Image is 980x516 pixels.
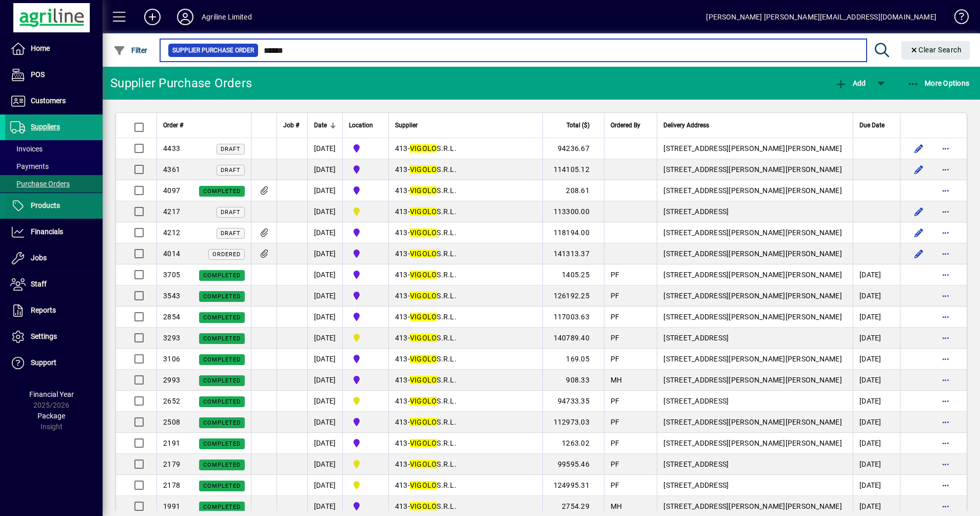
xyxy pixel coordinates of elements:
td: [DATE] [853,349,900,370]
span: Completed [203,462,241,468]
td: - [388,475,542,496]
button: Add [136,8,169,26]
span: Gore [349,416,382,428]
em: VIGOLO [410,292,437,300]
span: PF [611,397,620,405]
span: 2854 [163,313,180,321]
span: 2179 [163,460,180,468]
em: VIGOLO [410,165,437,174]
td: 140789.40 [542,328,604,349]
em: VIGOLO [410,481,437,489]
span: Draft [221,209,241,216]
td: - [388,307,542,328]
span: 3543 [163,292,180,300]
button: More options [937,435,954,451]
span: Location [349,120,373,131]
td: [DATE] [307,433,342,454]
a: Knowledge Base [947,2,967,35]
span: 413 [395,144,408,152]
em: VIGOLO [410,439,437,447]
span: Dargaville [349,479,382,491]
span: Settings [31,332,57,340]
span: 413 [395,313,408,321]
button: More options [937,288,954,304]
td: [STREET_ADDRESS] [657,201,853,222]
span: Gore [349,226,382,239]
button: More options [937,224,954,241]
a: Reports [5,298,103,323]
em: VIGOLO [410,271,437,279]
span: Completed [203,419,241,426]
td: [DATE] [307,285,342,307]
span: Dargaville [349,332,382,344]
td: - [388,391,542,412]
td: [STREET_ADDRESS][PERSON_NAME][PERSON_NAME] [657,285,853,307]
span: Ordered By [611,120,640,131]
button: More options [937,266,954,283]
em: VIGOLO [410,355,437,363]
span: POS [31,70,45,79]
span: 413 [395,207,408,216]
div: Supplier [395,120,536,131]
a: Financials [5,219,103,245]
em: VIGOLO [410,376,437,384]
span: Invoices [10,145,43,153]
span: Gore [349,374,382,386]
em: VIGOLO [410,397,437,405]
span: S.R.L. [410,144,457,152]
td: 141313.37 [542,243,604,264]
td: [STREET_ADDRESS][PERSON_NAME][PERSON_NAME] [657,370,853,391]
a: Staff [5,272,103,297]
span: PF [611,313,620,321]
span: PF [611,334,620,342]
em: VIGOLO [410,502,437,510]
span: Job # [283,120,299,131]
button: More options [937,351,954,367]
span: 4014 [163,250,180,258]
div: [PERSON_NAME] [PERSON_NAME][EMAIL_ADDRESS][DOMAIN_NAME] [706,9,936,25]
span: Gore [349,184,382,197]
td: - [388,285,542,307]
span: Dargaville [349,205,382,218]
td: [STREET_ADDRESS][PERSON_NAME][PERSON_NAME] [657,222,853,243]
a: Support [5,350,103,376]
span: 413 [395,376,408,384]
td: 117003.63 [542,307,604,328]
span: PF [611,418,620,426]
span: MH [611,376,622,384]
em: VIGOLO [410,418,437,426]
td: [DATE] [853,433,900,454]
td: [DATE] [853,391,900,412]
td: [DATE] [307,243,342,264]
td: 1263.02 [542,433,604,454]
button: More options [937,182,954,199]
button: More options [937,393,954,409]
em: VIGOLO [410,250,437,258]
em: VIGOLO [410,207,437,216]
span: S.R.L. [410,334,457,342]
span: Jobs [31,254,47,262]
span: Purchase Orders [10,180,70,188]
span: Delivery Address [663,120,709,131]
span: Filter [113,46,148,54]
span: 2178 [163,481,180,489]
span: S.R.L. [410,186,457,195]
span: Date [314,120,327,131]
span: S.R.L. [410,355,457,363]
em: VIGOLO [410,228,437,237]
span: PF [611,271,620,279]
span: PF [611,355,620,363]
span: S.R.L. [410,250,457,258]
span: 413 [395,355,408,363]
span: Completed [203,335,241,342]
button: Edit [911,140,927,157]
span: MH [611,502,622,510]
span: Completed [203,441,241,447]
td: [DATE] [307,391,342,412]
span: Package [37,412,65,420]
td: 1405.25 [542,264,604,285]
span: Dargaville [349,395,382,407]
span: 3293 [163,334,180,342]
span: Completed [203,377,241,384]
a: Customers [5,88,103,114]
